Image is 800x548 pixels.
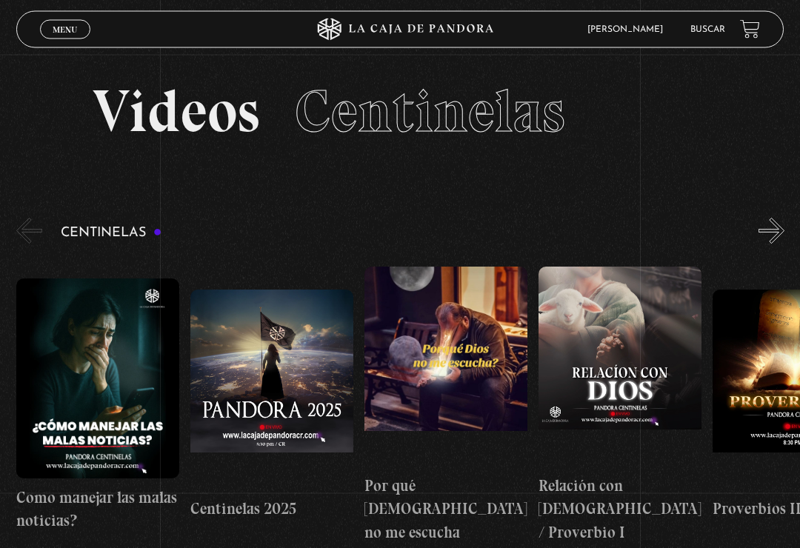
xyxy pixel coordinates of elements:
a: View your shopping cart [740,19,760,39]
h4: Por qué [DEMOGRAPHIC_DATA] no me escucha [364,475,527,545]
h2: Videos [93,82,707,141]
span: Menu [53,25,77,34]
span: Cerrar [48,38,83,48]
span: Centinelas [295,76,565,147]
h4: Relación con [DEMOGRAPHIC_DATA] / Proverbio I [539,475,701,545]
h4: Como manejar las malas noticias? [16,487,179,533]
span: [PERSON_NAME] [580,25,678,34]
button: Previous [16,218,42,244]
h4: Centinelas 2025 [190,498,353,521]
button: Next [759,218,784,244]
a: Buscar [690,25,725,34]
h3: Centinelas [61,227,162,241]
